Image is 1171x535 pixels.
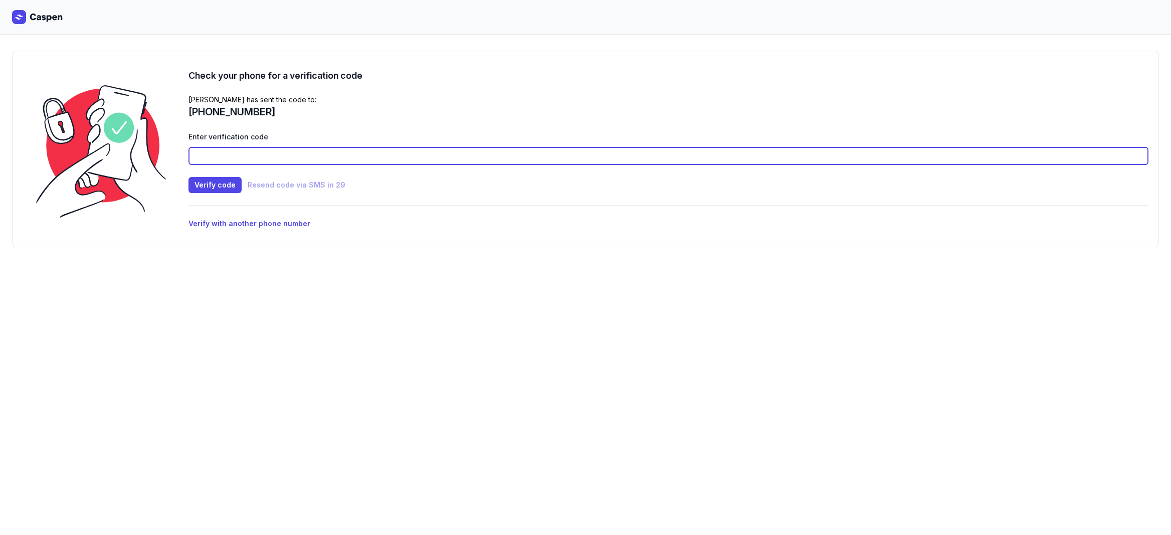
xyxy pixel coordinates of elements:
div: Check your phone for a verification code [188,69,1148,83]
button: Verify with another phone number [188,218,310,230]
div: Enter verification code [188,131,1148,143]
img: phone_verification.png [23,61,188,237]
button: Verify code [188,177,242,193]
div: [PERSON_NAME] has sent the code to: [188,95,1148,105]
button: Resend code via SMS in 29 [248,177,345,193]
div: [PHONE_NUMBER] [188,105,1148,119]
span: Verify code [194,179,236,191]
